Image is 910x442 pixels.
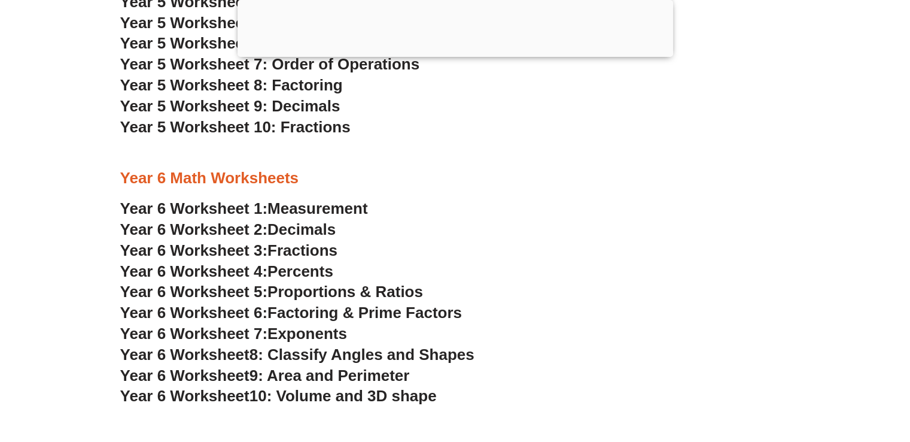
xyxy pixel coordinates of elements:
a: Year 5 Worksheet 8: Factoring [120,76,343,94]
a: Year 6 Worksheet10: Volume and 3D shape [120,387,437,405]
a: Year 6 Worksheet 3:Fractions [120,241,337,259]
iframe: Chat Widget [711,307,910,442]
span: Proportions & Ratios [267,283,423,301]
a: Year 5 Worksheet 10: Fractions [120,118,351,136]
a: Year 6 Worksheet 5:Proportions & Ratios [120,283,423,301]
a: Year 6 Worksheet8: Classify Angles and Shapes [120,346,474,364]
a: Year 5 Worksheet 5: Division [120,14,333,32]
a: Year 6 Worksheet9: Area and Perimeter [120,367,410,385]
span: Decimals [267,220,336,238]
span: Year 6 Worksheet [120,387,249,405]
span: Measurement [267,199,368,217]
span: Exponents [267,325,347,343]
span: Percents [267,262,333,280]
span: Year 6 Worksheet [120,346,249,364]
span: Fractions [267,241,337,259]
a: Year 5 Worksheet 7: Order of Operations [120,55,420,73]
span: Year 6 Worksheet 3: [120,241,268,259]
span: Year 6 Worksheet 4: [120,262,268,280]
a: Year 6 Worksheet 1:Measurement [120,199,368,217]
span: 9: Area and Perimeter [249,367,410,385]
span: Factoring & Prime Factors [267,304,462,322]
span: 8: Classify Angles and Shapes [249,346,474,364]
h3: Year 6 Math Worksheets [120,168,790,189]
a: Year 6 Worksheet 4:Percents [120,262,333,280]
a: Year 6 Worksheet 6:Factoring & Prime Factors [120,304,462,322]
span: Year 6 Worksheet 5: [120,283,268,301]
a: Year 5 Worksheet 6: Negative & Absolute Values [120,34,476,52]
a: Year 6 Worksheet 7:Exponents [120,325,347,343]
a: Year 6 Worksheet 2:Decimals [120,220,336,238]
span: Year 6 Worksheet 1: [120,199,268,217]
a: Year 5 Worksheet 9: Decimals [120,97,340,115]
span: Year 6 Worksheet 2: [120,220,268,238]
span: Year 6 Worksheet 6: [120,304,268,322]
span: 10: Volume and 3D shape [249,387,437,405]
span: Year 6 Worksheet 7: [120,325,268,343]
span: Year 6 Worksheet [120,367,249,385]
